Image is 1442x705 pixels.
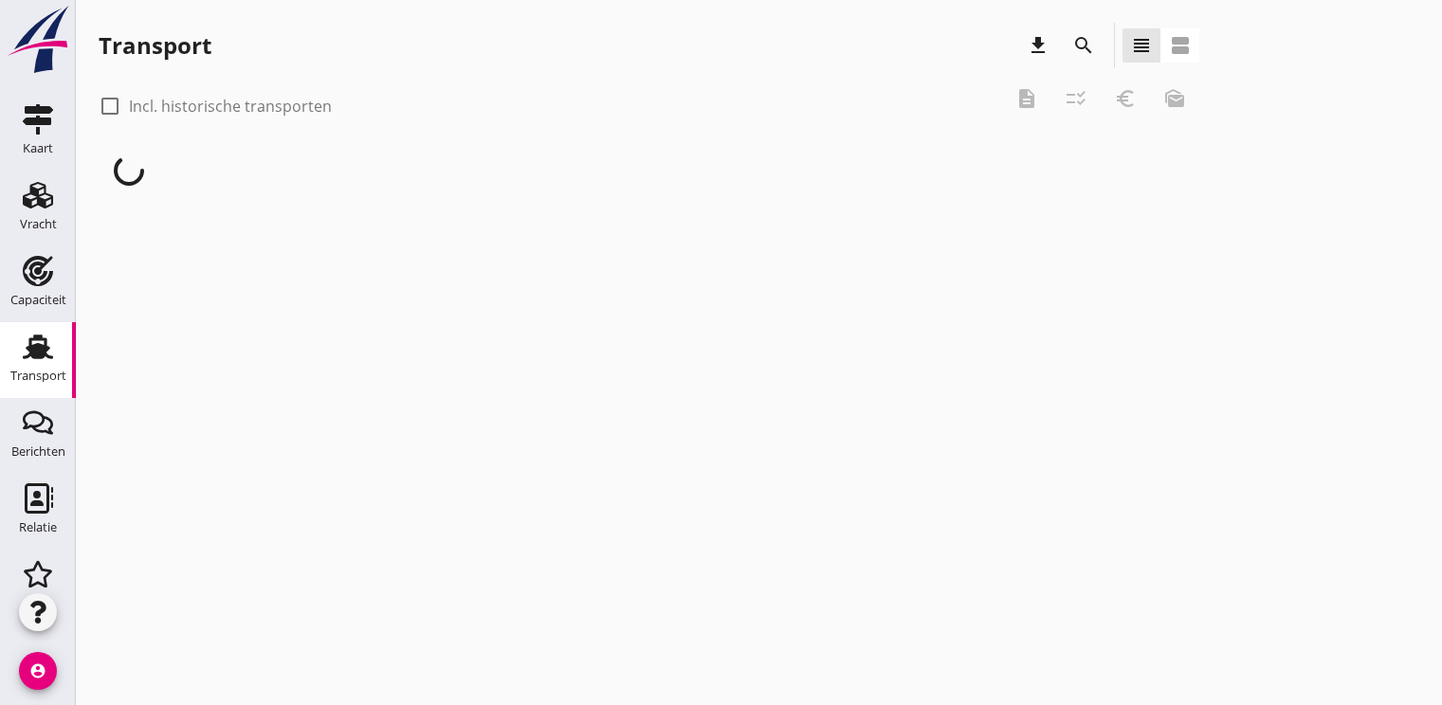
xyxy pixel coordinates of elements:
[129,97,332,116] label: Incl. historische transporten
[1169,34,1192,57] i: view_agenda
[1027,34,1050,57] i: download
[23,142,53,154] div: Kaart
[4,5,72,75] img: logo-small.a267ee39.svg
[19,521,57,533] div: Relatie
[20,218,57,230] div: Vracht
[1072,34,1095,57] i: search
[10,294,66,306] div: Capaciteit
[11,445,65,458] div: Berichten
[10,370,66,382] div: Transport
[99,30,211,61] div: Transport
[1130,34,1153,57] i: view_headline
[19,652,57,690] i: account_circle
